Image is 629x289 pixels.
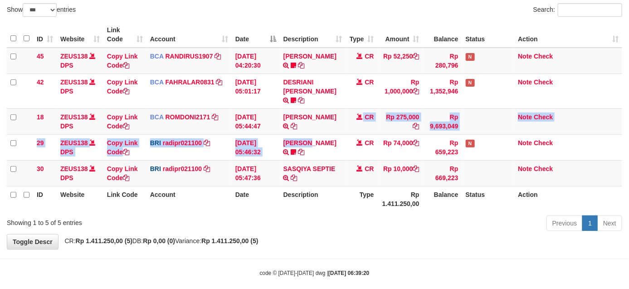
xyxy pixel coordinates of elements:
[280,186,346,212] th: Description
[76,237,132,245] strong: Rp 1.411.250,00 (5)
[60,165,88,172] a: ZEUS138
[534,113,553,121] a: Check
[163,165,202,172] a: radipr021100
[107,53,138,69] a: Copy Link Code
[283,53,336,60] a: [PERSON_NAME]
[518,165,532,172] a: Note
[57,108,103,134] td: DPS
[378,134,423,160] td: Rp 74,000
[7,215,255,227] div: Showing 1 to 5 of 5 entries
[216,78,223,86] a: Copy FAHRALAR0831 to clipboard
[215,53,221,60] a: Copy RANDIRUS1907 to clipboard
[37,139,44,147] span: 29
[423,22,462,48] th: Balance
[413,122,419,130] a: Copy Rp 275,000 to clipboard
[166,78,215,86] a: FAHRALAR0831
[107,113,138,130] a: Copy Link Code
[378,73,423,108] td: Rp 1,000,000
[283,165,336,172] a: SASQIYA SEPTIE
[166,113,210,121] a: ROMDONI2171
[534,165,553,172] a: Check
[283,139,336,147] a: [PERSON_NAME]
[466,79,475,87] span: Has Note
[146,186,232,212] th: Account
[37,165,44,172] span: 30
[107,78,138,95] a: Copy Link Code
[204,165,210,172] a: Copy radipr021100 to clipboard
[283,113,336,121] a: [PERSON_NAME]
[146,22,232,48] th: Account: activate to sort column ascending
[514,186,622,212] th: Action
[60,139,88,147] a: ZEUS138
[232,186,280,212] th: Date
[534,78,553,86] a: Check
[37,113,44,121] span: 18
[60,113,88,121] a: ZEUS138
[33,22,57,48] th: ID: activate to sort column ascending
[163,139,202,147] a: radipr021100
[232,108,280,134] td: [DATE] 05:44:47
[232,134,280,160] td: [DATE] 05:46:32
[60,78,88,86] a: ZEUS138
[534,139,553,147] a: Check
[150,53,164,60] span: BCA
[283,78,336,95] a: DESRIANI [PERSON_NAME]
[518,78,532,86] a: Note
[60,237,258,245] span: CR: DB: Variance:
[546,216,583,231] a: Previous
[378,186,423,212] th: Rp 1.411.250,00
[518,113,532,121] a: Note
[346,186,378,212] th: Type
[7,234,59,250] a: Toggle Descr
[37,78,44,86] span: 42
[33,186,57,212] th: ID
[298,97,305,104] a: Copy DESRIANI NATALIS T to clipboard
[518,53,532,60] a: Note
[103,22,146,48] th: Link Code: activate to sort column ascending
[212,113,218,121] a: Copy ROMDONI2171 to clipboard
[107,165,138,181] a: Copy Link Code
[103,186,146,212] th: Link Code
[201,237,258,245] strong: Rp 1.411.250,00 (5)
[365,78,374,86] span: CR
[423,186,462,212] th: Balance
[462,186,515,212] th: Status
[166,53,213,60] a: RANDIRUS1907
[291,122,297,130] a: Copy MUHAMMAD IQB to clipboard
[423,48,462,74] td: Rp 280,796
[57,73,103,108] td: DPS
[7,3,76,17] label: Show entries
[232,160,280,186] td: [DATE] 05:47:36
[597,216,622,231] a: Next
[423,108,462,134] td: Rp 9,693,049
[365,113,374,121] span: CR
[37,53,44,60] span: 45
[462,22,515,48] th: Status
[57,22,103,48] th: Website: activate to sort column ascending
[60,53,88,60] a: ZEUS138
[57,48,103,74] td: DPS
[232,73,280,108] td: [DATE] 05:01:17
[298,62,305,69] a: Copy TENNY SETIAWAN to clipboard
[23,3,57,17] select: Showentries
[57,134,103,160] td: DPS
[346,22,378,48] th: Type: activate to sort column ascending
[57,186,103,212] th: Website
[260,270,370,276] small: code © [DATE]-[DATE] dwg |
[518,139,532,147] a: Note
[57,160,103,186] td: DPS
[558,3,622,17] input: Search:
[466,53,475,61] span: Has Note
[365,165,374,172] span: CR
[365,53,374,60] span: CR
[150,78,164,86] span: BCA
[534,53,553,60] a: Check
[232,22,280,48] th: Date: activate to sort column descending
[365,139,374,147] span: CR
[582,216,598,231] a: 1
[413,139,419,147] a: Copy Rp 74,000 to clipboard
[423,73,462,108] td: Rp 1,352,946
[280,22,346,48] th: Description: activate to sort column ascending
[423,134,462,160] td: Rp 659,223
[533,3,622,17] label: Search:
